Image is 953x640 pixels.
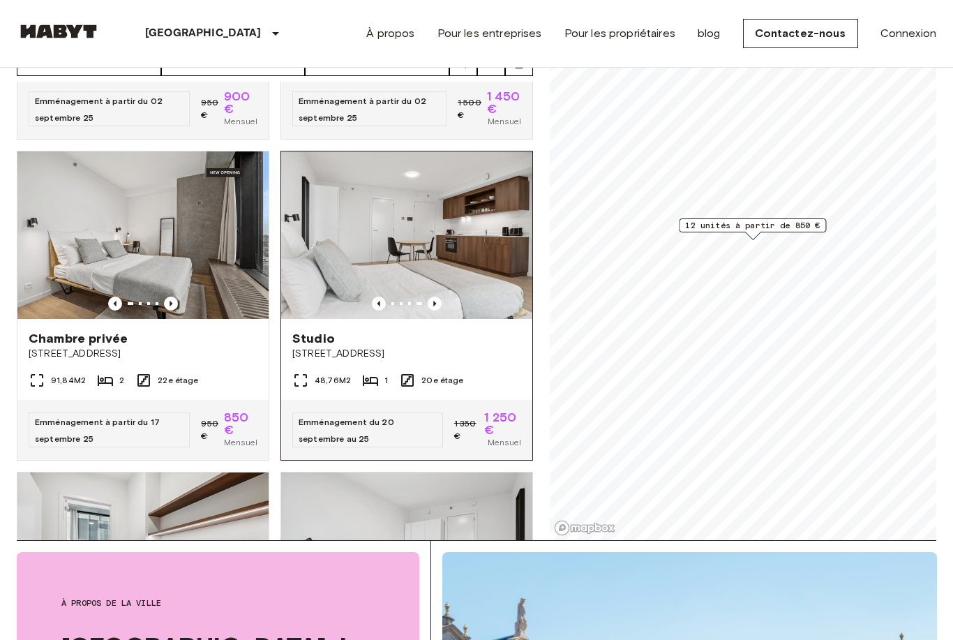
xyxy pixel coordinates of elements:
a: Pour les propriétaires [564,25,675,42]
img: Image marketing de l'unité BE-23-003-012-001 [17,472,269,640]
a: Photo marketing de l'unité BE-23-003-090-001Image précédenteImage précédenteChambre privée[STREET... [17,151,269,461]
img: Photo marketing de l'unité BE-23-003-090-001 [17,151,269,319]
button: Image précédente [428,297,442,311]
span: 91,84 M2 [51,374,86,387]
span: 20e étage [421,374,463,387]
span: Emménagement à partir du 02 septembre 25 [35,96,163,123]
span: 1 350 € [454,417,479,442]
div: Marqueur de carte [679,218,826,240]
a: Contactez-nous [743,19,858,48]
span: Mensuel [224,115,257,128]
button: Image précédente [108,297,122,311]
span: 950 € [201,417,218,442]
a: Logo Mapbox [554,520,615,536]
span: Emménagement à partir du 17 septembre 25 [35,417,160,444]
p: [GEOGRAPHIC_DATA] [145,25,262,42]
img: Habyt [17,24,100,38]
span: À PROPOS DE LA VILLE [61,597,375,609]
span: 950 € [201,96,218,121]
span: Emménagement à partir du 02 septembre 25 [299,96,426,123]
a: Connexion [880,25,936,42]
span: 1 500 € [458,96,481,121]
span: 22e étage [158,374,198,387]
span: 48,76 M2 [315,374,351,387]
img: Image marketing de l'unité BE-23-003-084-001 [281,151,532,319]
a: Image précédenteImage précédenteStudio[STREET_ADDRESS]48,76M2120e étageEmménagement du 20 septemb... [280,151,533,461]
span: Emménagement du 20 septembre au 25 [299,417,394,444]
span: [STREET_ADDRESS] [29,347,257,361]
span: 1 [384,374,388,387]
button: Image précédente [164,297,178,311]
span: 2 [119,374,124,387]
a: blog [698,25,721,42]
span: Studio [292,330,335,347]
a: Pour les entreprises [437,25,542,42]
span: 12 unités à partir de 850 € [685,219,820,232]
button: Image précédente [372,297,386,311]
span: Mensuel [488,436,521,449]
span: 1 250 € [484,411,521,436]
span: Chambre privée [29,330,128,347]
a: À propos [366,25,414,42]
img: Image marketing de l'unité BE-23-003-074-001 [281,472,532,640]
span: Mensuel [224,436,257,449]
span: 900 € [224,90,257,115]
span: Mensuel [488,115,521,128]
span: 850 € [224,411,257,436]
span: 1 450 € [487,90,521,115]
span: [STREET_ADDRESS] [292,347,521,361]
